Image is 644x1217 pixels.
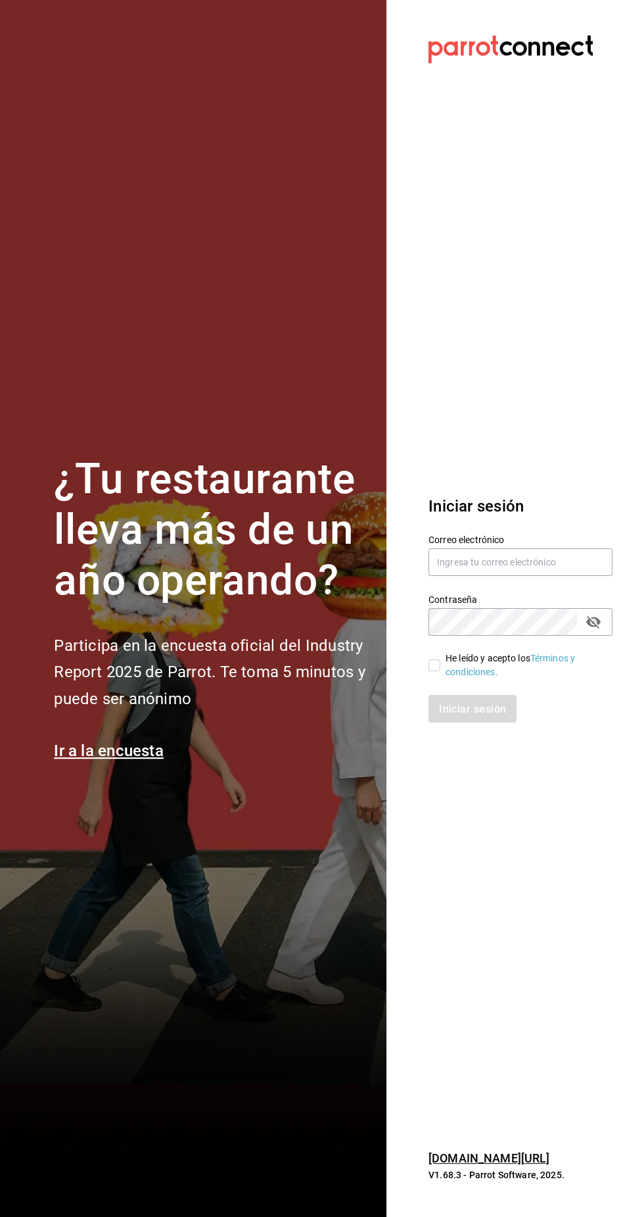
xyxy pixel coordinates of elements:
[54,742,164,760] a: Ir a la encuesta
[428,1151,549,1165] a: [DOMAIN_NAME][URL]
[428,497,524,515] font: Iniciar sesión
[428,594,477,605] font: Contraseña
[582,611,605,633] button: campo de contraseña
[428,548,612,576] input: Ingresa tu correo electrónico
[54,636,365,709] font: Participa en la encuesta oficial del Industry Report 2025 de Parrot. Te toma 5 minutos y puede se...
[428,535,504,545] font: Correo electrónico
[54,454,355,605] font: ¿Tu restaurante lleva más de un año operando?
[446,653,530,663] font: He leído y acepto los
[428,1170,564,1180] font: V1.68.3 - Parrot Software, 2025.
